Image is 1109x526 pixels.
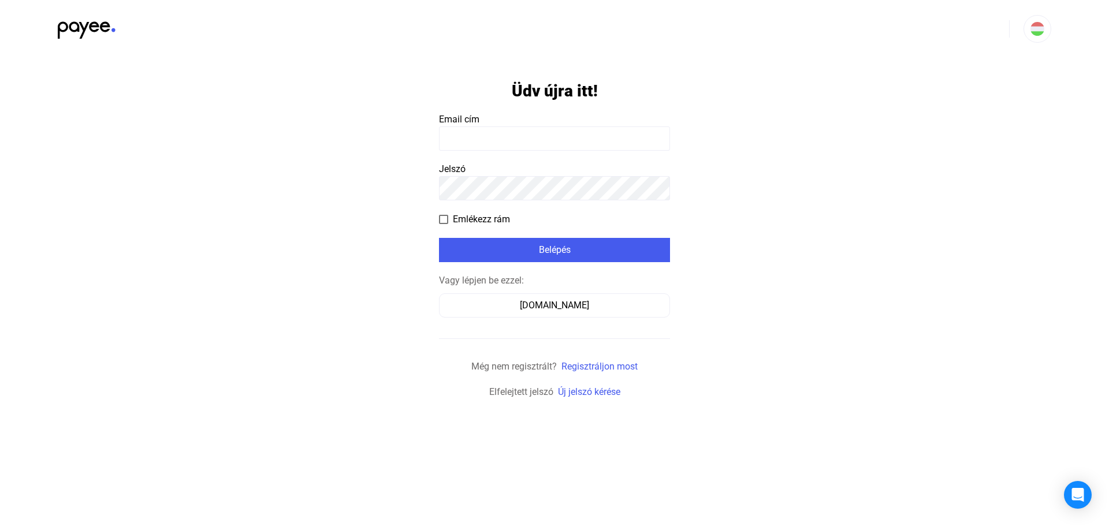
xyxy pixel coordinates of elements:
span: Emlékezz rám [453,212,510,226]
div: Belépés [442,243,667,257]
a: Regisztráljon most [561,361,638,372]
div: Vagy lépjen be ezzel: [439,274,670,288]
span: Még nem regisztrált? [471,361,557,372]
button: [DOMAIN_NAME] [439,293,670,318]
img: black-payee-blue-dot.svg [58,15,116,39]
button: Belépés [439,238,670,262]
a: [DOMAIN_NAME] [439,300,670,311]
div: Open Intercom Messenger [1064,481,1092,509]
button: HU [1024,15,1051,43]
a: Új jelszó kérése [558,386,620,397]
span: Jelszó [439,163,466,174]
span: Elfelejtett jelszó [489,386,553,397]
img: HU [1030,22,1044,36]
div: [DOMAIN_NAME] [443,299,666,312]
span: Email cím [439,114,479,125]
h1: Üdv újra itt! [512,81,598,101]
